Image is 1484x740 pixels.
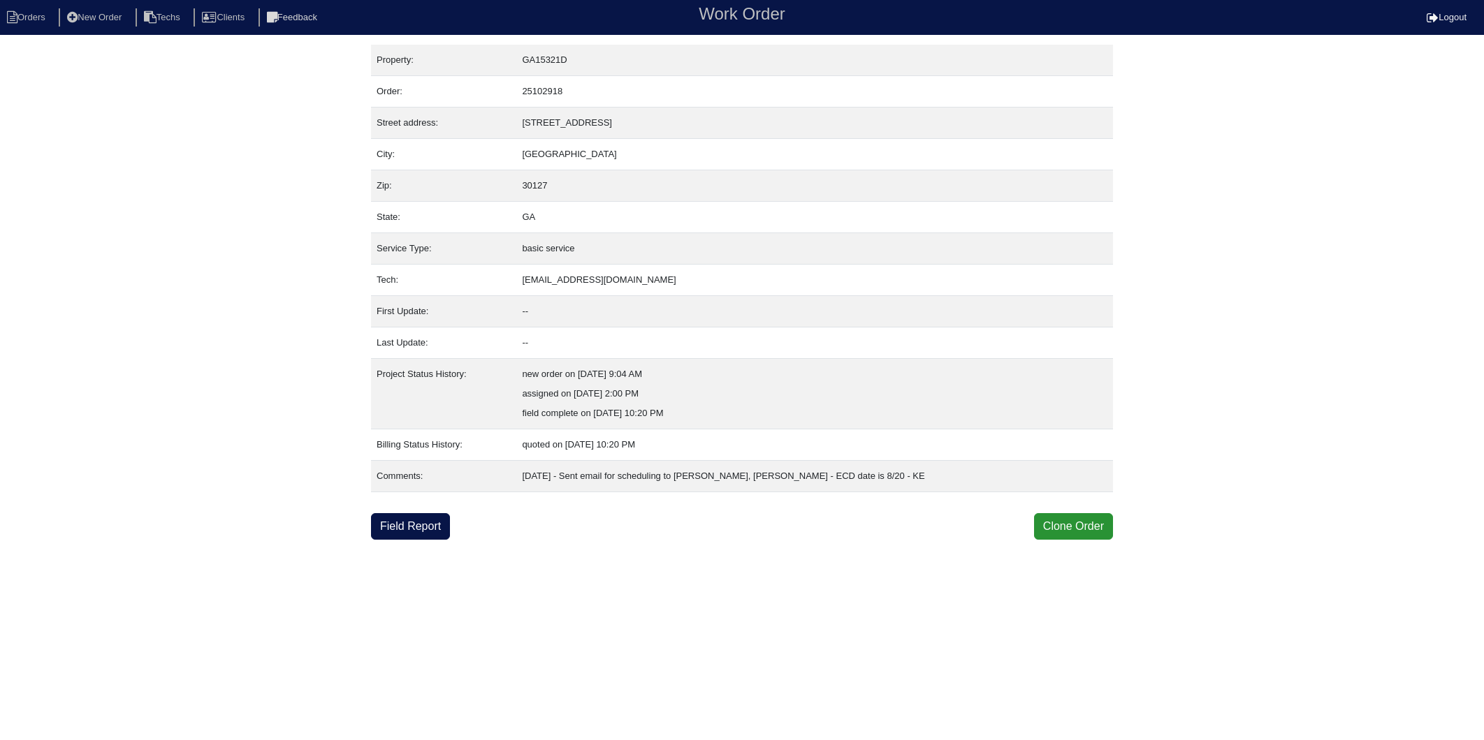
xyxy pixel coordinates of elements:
td: -- [516,296,1113,327]
td: Last Update: [371,327,516,359]
td: [GEOGRAPHIC_DATA] [516,139,1113,170]
td: GA [516,202,1113,233]
li: Clients [194,8,256,27]
li: New Order [59,8,133,27]
td: [DATE] - Sent email for scheduling to [PERSON_NAME], [PERSON_NAME] - ECD date is 8/20 - KE [516,461,1113,492]
li: Feedback [259,8,328,27]
td: Billing Status History: [371,429,516,461]
li: Techs [136,8,191,27]
td: City: [371,139,516,170]
td: Order: [371,76,516,108]
td: basic service [516,233,1113,265]
a: Clients [194,12,256,22]
div: new order on [DATE] 9:04 AM [522,364,1107,384]
td: GA15321D [516,45,1113,76]
td: [STREET_ADDRESS] [516,108,1113,139]
td: Project Status History: [371,359,516,429]
div: assigned on [DATE] 2:00 PM [522,384,1107,404]
td: -- [516,327,1113,359]
button: Clone Order [1034,513,1113,540]
td: [EMAIL_ADDRESS][DOMAIN_NAME] [516,265,1113,296]
td: Service Type: [371,233,516,265]
td: Comments: [371,461,516,492]
a: New Order [59,12,133,22]
td: Street address: [371,108,516,139]
td: 25102918 [516,76,1113,108]
td: Property: [371,45,516,76]
div: quoted on [DATE] 10:20 PM [522,435,1107,454]
a: Techs [136,12,191,22]
td: Tech: [371,265,516,296]
td: First Update: [371,296,516,327]
a: Field Report [371,513,450,540]
td: 30127 [516,170,1113,202]
div: field complete on [DATE] 10:20 PM [522,404,1107,423]
td: State: [371,202,516,233]
td: Zip: [371,170,516,202]
a: Logout [1427,12,1467,22]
